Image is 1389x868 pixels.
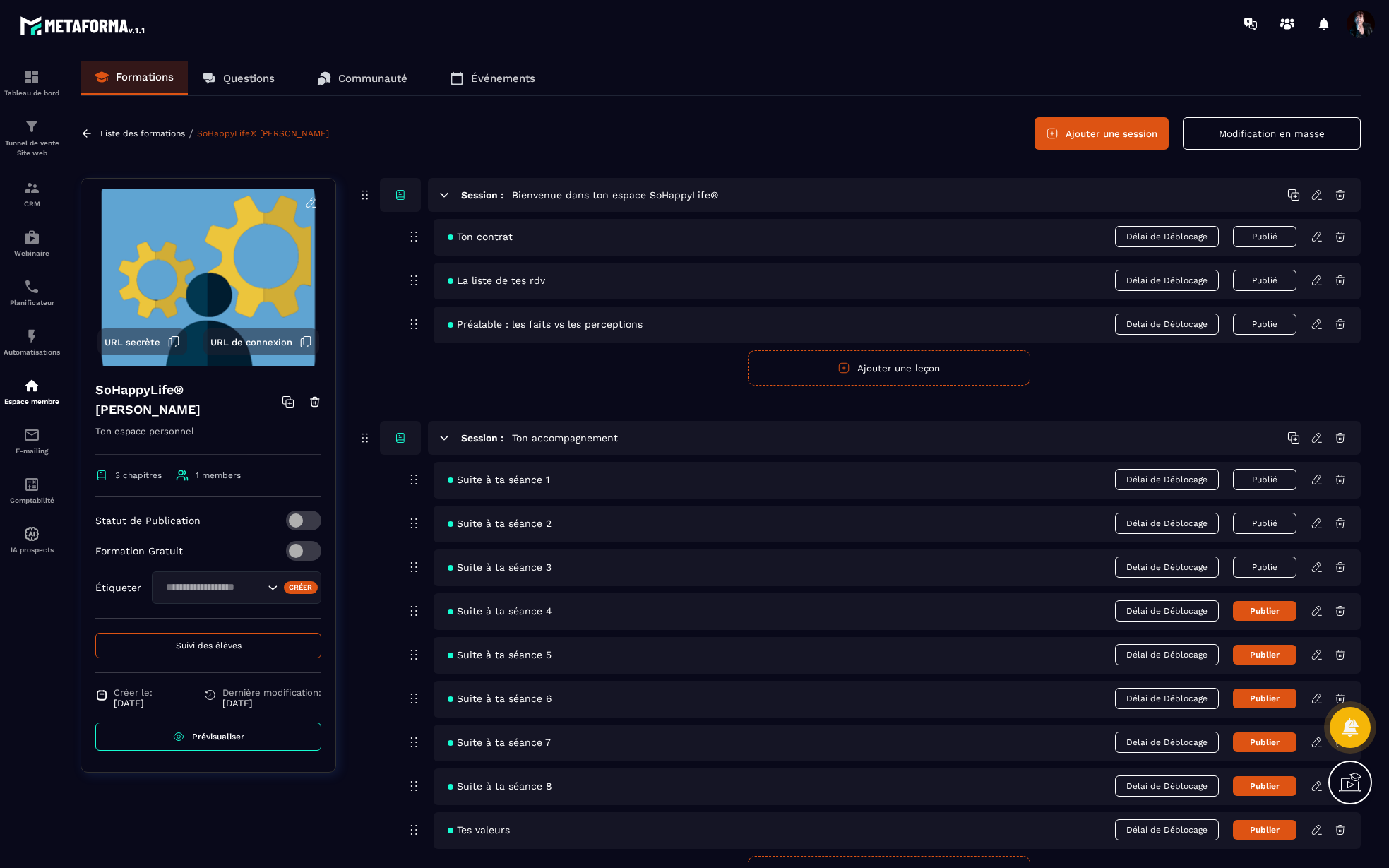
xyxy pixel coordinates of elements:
span: Délai de Déblocage [1115,644,1219,665]
span: Suite à ta séance 4 [448,605,552,617]
span: La liste de tes rdv [448,275,545,286]
img: logo [20,13,147,38]
button: Suivi des élèves [95,633,321,658]
span: Dernière modification: [222,687,321,698]
h5: Ton accompagnement [512,431,618,445]
a: formationformationTunnel de vente Site web [4,107,60,169]
img: accountant [23,476,40,493]
button: URL de connexion [203,328,319,355]
p: Formation Gratuit [95,545,183,557]
span: Suite à ta séance 8 [448,780,552,792]
p: Formations [116,71,174,83]
a: Communauté [303,61,422,95]
span: Délai de Déblocage [1115,314,1219,335]
img: formation [23,179,40,196]
span: Suite à ta séance 6 [448,693,552,704]
span: Suite à ta séance 1 [448,474,549,485]
a: automationsautomationsAutomatisations [4,317,60,367]
p: Webinaire [4,249,60,257]
p: Statut de Publication [95,515,201,526]
span: 3 chapitres [115,470,162,480]
a: Liste des formations [100,129,185,138]
span: Préalable : les faits vs les perceptions [448,319,643,330]
img: automations [23,229,40,246]
p: Communauté [338,72,407,85]
button: Publié [1233,469,1296,490]
button: Publier [1233,645,1296,665]
button: Publié [1233,270,1296,291]
span: Délai de Déblocage [1115,775,1219,797]
a: formationformationCRM [4,169,60,218]
span: URL de connexion [210,337,292,347]
div: Créer [284,581,318,594]
span: Délai de Déblocage [1115,513,1219,534]
span: Délai de Déblocage [1115,688,1219,709]
span: URL secrète [105,337,160,347]
p: Événements [471,72,535,85]
img: automations [23,328,40,345]
p: Automatisations [4,348,60,356]
p: [DATE] [222,698,321,708]
button: Modification en masse [1183,117,1361,150]
button: Publié [1233,314,1296,335]
a: accountantaccountantComptabilité [4,465,60,515]
h4: SoHappyLife® [PERSON_NAME] [95,380,282,420]
span: Prévisualiser [192,732,244,742]
span: Délai de Déblocage [1115,732,1219,753]
span: Délai de Déblocage [1115,557,1219,578]
input: Search for option [161,580,264,595]
p: Tunnel de vente Site web [4,138,60,158]
button: Ajouter une leçon [748,350,1030,386]
span: Délai de Déblocage [1115,819,1219,840]
p: [DATE] [114,698,153,708]
span: Délai de Déblocage [1115,600,1219,622]
span: Suivi des élèves [176,641,242,650]
p: Planificateur [4,299,60,307]
span: Suite à ta séance 5 [448,649,552,660]
a: schedulerschedulerPlanificateur [4,268,60,317]
span: Suite à ta séance 2 [448,518,552,529]
a: SoHappyLife® [PERSON_NAME] [197,129,329,138]
span: Ton contrat [448,231,513,242]
span: 1 members [196,470,241,480]
img: background [92,189,325,366]
span: Créer le: [114,687,153,698]
p: Questions [223,72,275,85]
a: emailemailE-mailing [4,416,60,465]
button: Publié [1233,513,1296,534]
button: Publier [1233,820,1296,840]
p: Ton espace personnel [95,423,321,455]
p: Tableau de bord [4,89,60,97]
span: Délai de Déblocage [1115,226,1219,247]
span: Délai de Déblocage [1115,270,1219,291]
span: Suite à ta séance 7 [448,737,551,748]
a: automationsautomationsEspace membre [4,367,60,416]
a: Événements [436,61,549,95]
a: formationformationTableau de bord [4,58,60,107]
img: formation [23,69,40,85]
p: E-mailing [4,447,60,455]
a: automationsautomationsWebinaire [4,218,60,268]
a: Formations [81,61,188,95]
img: scheduler [23,278,40,295]
span: Suite à ta séance 3 [448,561,552,573]
p: Espace membre [4,398,60,405]
p: Comptabilité [4,497,60,504]
span: / [189,127,193,141]
button: Publié [1233,226,1296,247]
span: Délai de Déblocage [1115,469,1219,490]
button: URL secrète [97,328,187,355]
h6: Session : [461,432,503,444]
button: Publier [1233,776,1296,796]
h6: Session : [461,189,503,201]
img: email [23,427,40,444]
img: formation [23,118,40,135]
p: Étiqueter [95,582,141,593]
span: Tes valeurs [448,824,510,836]
button: Ajouter une session [1035,117,1169,150]
img: automations [23,377,40,394]
img: automations [23,525,40,542]
button: Publier [1233,732,1296,752]
button: Publier [1233,689,1296,708]
button: Publier [1233,601,1296,621]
